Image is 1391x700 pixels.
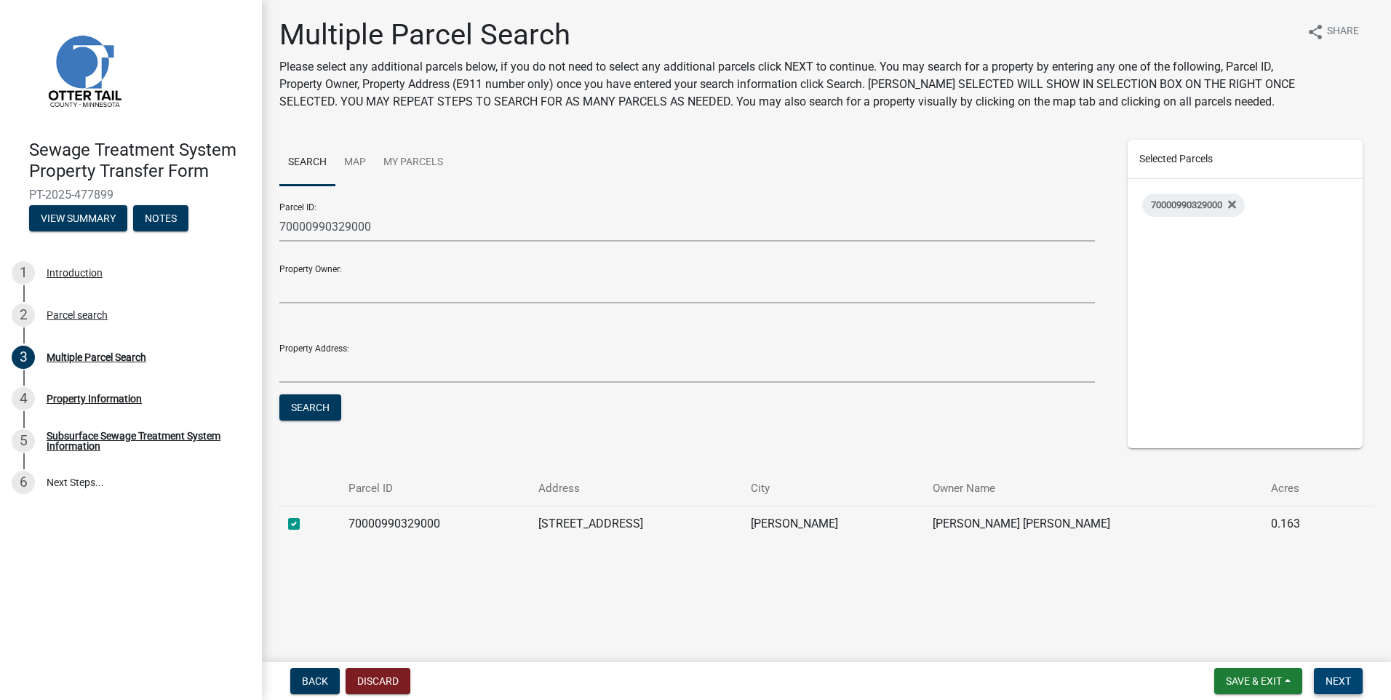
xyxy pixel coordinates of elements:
[47,352,146,362] div: Multiple Parcel Search
[1314,668,1363,694] button: Next
[279,140,335,186] a: Search
[335,140,375,186] a: Map
[29,205,127,231] button: View Summary
[1307,23,1324,41] i: share
[1327,23,1359,41] span: Share
[340,506,530,541] td: 70000990329000
[47,431,239,451] div: Subsurface Sewage Treatment System Information
[29,15,138,124] img: Otter Tail County, Minnesota
[12,387,35,410] div: 4
[47,268,103,278] div: Introduction
[133,213,188,225] wm-modal-confirm: Notes
[1128,140,1363,179] div: Selected Parcels
[1262,506,1343,541] td: 0.163
[742,472,924,506] th: City
[1214,668,1302,694] button: Save & Exit
[1151,199,1222,210] span: 70000990329000
[12,346,35,369] div: 3
[340,472,530,506] th: Parcel ID
[1326,675,1351,687] span: Next
[742,506,924,541] td: [PERSON_NAME]
[924,472,1262,506] th: Owner Name
[29,188,233,202] span: PT-2025-477899
[133,205,188,231] button: Notes
[375,140,452,186] a: My Parcels
[279,58,1295,111] p: Please select any additional parcels below, if you do not need to select any additional parcels c...
[530,472,742,506] th: Address
[1262,472,1343,506] th: Acres
[302,675,328,687] span: Back
[530,506,742,541] td: [STREET_ADDRESS]
[290,668,340,694] button: Back
[279,394,341,421] button: Search
[12,429,35,453] div: 5
[29,213,127,225] wm-modal-confirm: Summary
[924,506,1262,541] td: [PERSON_NAME] [PERSON_NAME]
[1226,675,1282,687] span: Save & Exit
[346,668,410,694] button: Discard
[279,17,1295,52] h1: Multiple Parcel Search
[12,471,35,494] div: 6
[47,310,108,320] div: Parcel search
[1295,17,1371,46] button: shareShare
[47,394,142,404] div: Property Information
[12,261,35,285] div: 1
[29,140,250,182] h4: Sewage Treatment System Property Transfer Form
[12,303,35,327] div: 2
